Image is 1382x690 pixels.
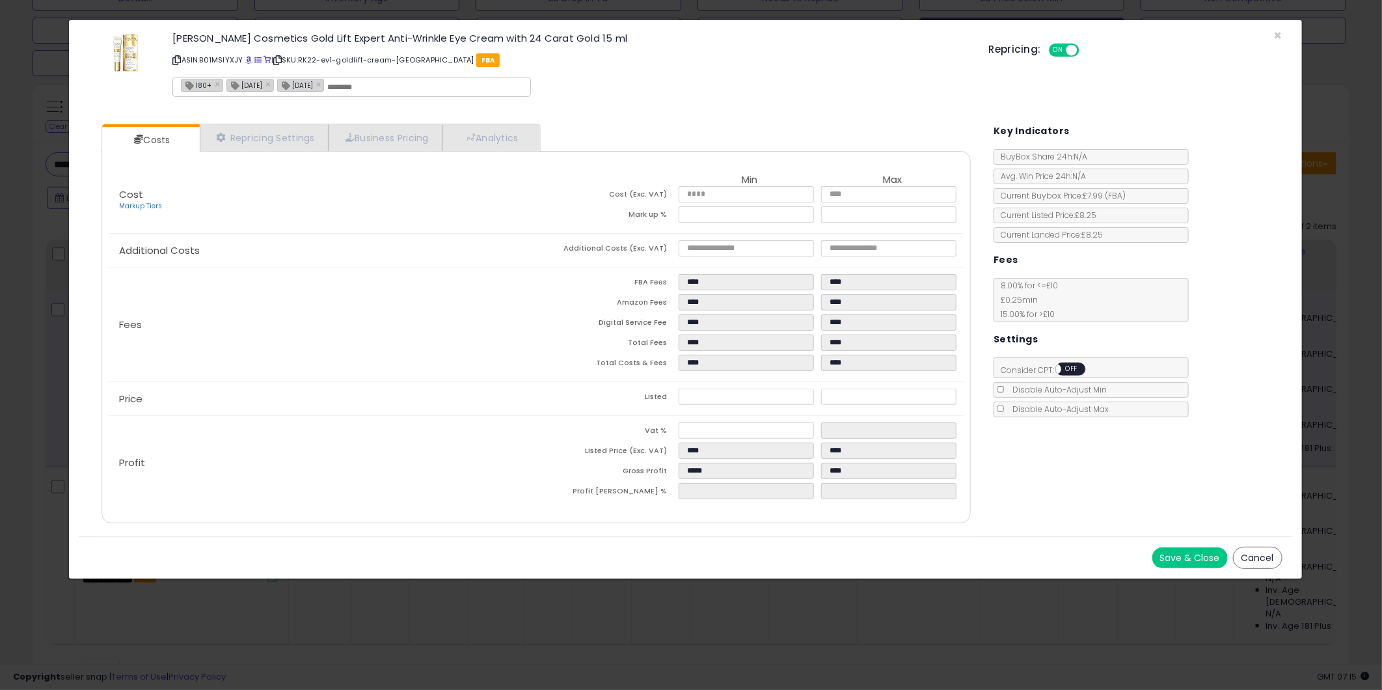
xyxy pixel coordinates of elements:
[227,79,262,90] span: [DATE]
[1233,547,1282,569] button: Cancel
[109,458,536,468] p: Profit
[994,229,1103,240] span: Current Landed Price: £8.25
[109,394,536,404] p: Price
[172,49,969,70] p: ASIN: B01MSIYXJY | SKU: RK22-ev1-goldlift-cream-[GEOGRAPHIC_DATA]
[536,314,679,335] td: Digital Service Fee
[1006,384,1107,395] span: Disable Auto-Adjust Min
[1050,45,1066,56] span: ON
[536,355,679,375] td: Total Costs & Fees
[215,78,223,90] a: ×
[536,335,679,355] td: Total Fees
[200,124,329,151] a: Repricing Settings
[994,294,1038,305] span: £0.25 min
[1061,364,1082,375] span: OFF
[821,174,964,186] th: Max
[994,151,1087,162] span: BuyBox Share 24h: N/A
[994,210,1096,221] span: Current Listed Price: £8.25
[442,124,539,151] a: Analytics
[1105,190,1126,201] span: ( FBA )
[994,190,1126,201] span: Current Buybox Price:
[536,389,679,409] td: Listed
[106,33,145,72] img: 51Nfd0e+yTL._SL60_.jpg
[536,422,679,443] td: Vat %
[989,44,1041,55] h5: Repricing:
[172,33,969,43] h3: [PERSON_NAME] Cosmetics Gold Lift Expert Anti-Wrinkle Eye Cream with 24 Carat Gold 15 ml
[994,252,1018,268] h5: Fees
[536,443,679,463] td: Listed Price (Exc. VAT)
[278,79,313,90] span: [DATE]
[1077,45,1098,56] span: OFF
[1006,404,1109,415] span: Disable Auto-Adjust Max
[536,240,679,260] td: Additional Costs (Exc. VAT)
[1152,547,1228,568] button: Save & Close
[316,78,324,90] a: ×
[265,78,273,90] a: ×
[119,201,162,211] a: Markup Tiers
[994,280,1058,320] span: 8.00 % for <= £10
[536,274,679,294] td: FBA Fees
[994,331,1038,348] h5: Settings
[245,55,252,65] a: BuyBox page
[994,309,1055,320] span: 15.00 % for > £10
[536,186,679,206] td: Cost (Exc. VAT)
[476,53,500,67] span: FBA
[254,55,262,65] a: All offer listings
[109,189,536,212] p: Cost
[994,365,1103,376] span: Consider CPT:
[679,174,821,186] th: Min
[536,463,679,483] td: Gross Profit
[329,124,442,151] a: Business Pricing
[109,245,536,256] p: Additional Costs
[536,483,679,503] td: Profit [PERSON_NAME] %
[1274,26,1282,45] span: ×
[102,127,198,153] a: Costs
[994,171,1086,182] span: Avg. Win Price 24h: N/A
[536,294,679,314] td: Amazon Fees
[1083,190,1126,201] span: £7.99
[536,206,679,227] td: Mark up %
[264,55,271,65] a: Your listing only
[109,320,536,330] p: Fees
[994,123,1070,139] h5: Key Indicators
[182,79,211,90] span: 180+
